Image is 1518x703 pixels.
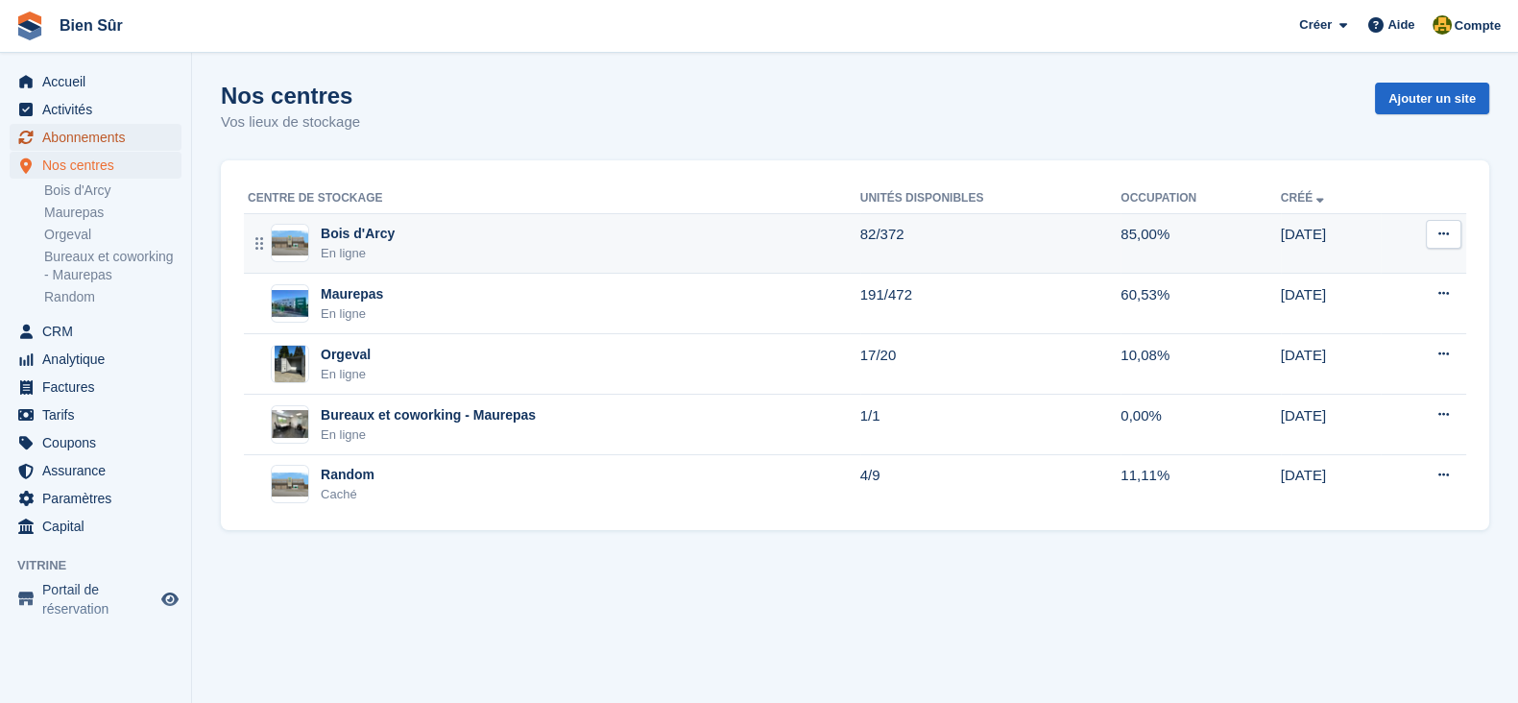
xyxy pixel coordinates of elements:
[44,182,181,200] a: Bois d'Arcy
[42,485,157,512] span: Paramètres
[10,580,181,618] a: menu
[221,111,360,133] p: Vos lieux de stockage
[15,12,44,40] img: stora-icon-8386f47178a22dfd0bd8f6a31ec36ba5ce8667c1dd55bd0f319d3a0aa187defe.svg
[1433,15,1452,35] img: Fatima Kelaaoui
[42,152,157,179] span: Nos centres
[321,345,371,365] div: Orgeval
[1281,213,1381,274] td: [DATE]
[10,513,181,540] a: menu
[42,68,157,95] span: Accueil
[272,410,308,438] img: Image du site Bureaux et coworking - Maurepas
[321,365,371,384] div: En ligne
[321,304,383,324] div: En ligne
[10,485,181,512] a: menu
[42,513,157,540] span: Capital
[272,290,308,318] img: Image du site Maurepas
[275,345,305,383] img: Image du site Orgeval
[321,244,395,263] div: En ligne
[1455,16,1501,36] span: Compte
[42,318,157,345] span: CRM
[10,457,181,484] a: menu
[860,183,1121,214] th: Unités disponibles
[52,10,131,41] a: Bien Sûr
[44,204,181,222] a: Maurepas
[860,274,1121,334] td: 191/472
[42,429,157,456] span: Coupons
[44,226,181,244] a: Orgeval
[244,183,860,214] th: Centre de stockage
[321,465,374,485] div: Random
[321,425,536,445] div: En ligne
[158,588,181,611] a: Boutique d'aperçu
[321,284,383,304] div: Maurepas
[42,580,157,618] span: Portail de réservation
[42,346,157,373] span: Analytique
[1281,191,1328,205] a: Créé
[1387,15,1414,35] span: Aide
[44,288,181,306] a: Random
[17,556,191,575] span: Vitrine
[10,429,181,456] a: menu
[1281,334,1381,395] td: [DATE]
[272,473,308,497] img: Image du site Random
[10,96,181,123] a: menu
[1281,274,1381,334] td: [DATE]
[42,124,157,151] span: Abonnements
[321,405,536,425] div: Bureaux et coworking - Maurepas
[1120,395,1280,455] td: 0,00%
[42,374,157,400] span: Factures
[1299,15,1332,35] span: Créer
[10,152,181,179] a: menu
[10,124,181,151] a: menu
[1375,83,1489,114] a: Ajouter un site
[272,230,308,255] img: Image du site Bois d'Arcy
[321,224,395,244] div: Bois d'Arcy
[860,395,1121,455] td: 1/1
[10,401,181,428] a: menu
[42,401,157,428] span: Tarifs
[10,374,181,400] a: menu
[1120,183,1280,214] th: Occupation
[860,334,1121,395] td: 17/20
[44,248,181,284] a: Bureaux et coworking - Maurepas
[42,96,157,123] span: Activités
[1120,274,1280,334] td: 60,53%
[1281,454,1381,514] td: [DATE]
[860,213,1121,274] td: 82/372
[321,485,374,504] div: Caché
[10,346,181,373] a: menu
[10,318,181,345] a: menu
[1120,454,1280,514] td: 11,11%
[221,83,360,109] h1: Nos centres
[1120,334,1280,395] td: 10,08%
[42,457,157,484] span: Assurance
[10,68,181,95] a: menu
[860,454,1121,514] td: 4/9
[1120,213,1280,274] td: 85,00%
[1281,395,1381,455] td: [DATE]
